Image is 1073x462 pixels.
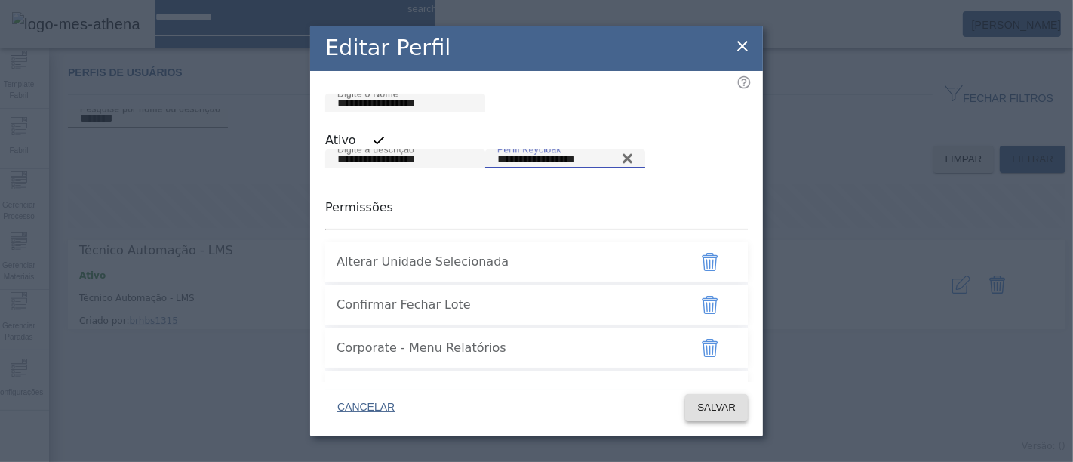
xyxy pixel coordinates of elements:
[337,296,676,314] span: Confirmar Fechar Lote
[325,199,748,217] p: Permissões
[685,394,748,421] button: SALVAR
[497,150,633,168] input: Number
[337,339,676,357] span: Corporate - Menu Relatórios
[337,382,676,400] span: Página CEP
[337,253,676,271] span: Alterar Unidade Selecionada
[325,131,359,149] label: Ativo
[337,400,395,415] span: CANCELAR
[697,400,736,415] span: SALVAR
[325,394,407,421] button: CANCELAR
[325,32,450,64] h2: Editar Perfil
[497,144,561,154] mat-label: Perfil Keycloak
[337,88,398,98] mat-label: Digite o Nome
[337,144,414,154] mat-label: Digite a descrição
